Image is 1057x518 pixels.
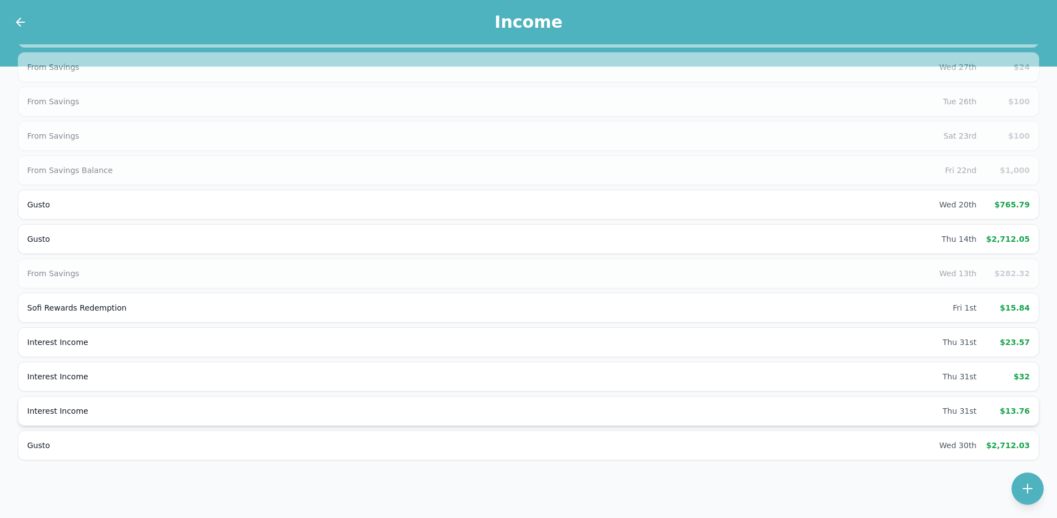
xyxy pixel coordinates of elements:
[27,96,943,107] div: From Savings
[985,268,1030,279] div: $282.32
[943,337,977,348] div: Thu 31st
[27,165,945,176] div: From Savings Balance
[985,371,1030,382] div: $32
[939,268,977,279] div: Wed 13th
[27,405,943,417] div: Interest Income
[27,371,943,382] div: Interest Income
[985,165,1030,176] div: $1,000
[27,337,943,348] div: Interest Income
[27,302,953,313] div: Sofi Rewards Redemption
[985,130,1030,141] div: $100
[985,233,1030,245] div: $2,712.05
[939,62,977,73] div: Wed 27th
[985,440,1030,451] div: $2,712.03
[985,405,1030,417] div: $13.76
[27,130,943,141] div: From Savings
[943,405,977,417] div: Thu 31st
[985,96,1030,107] div: $100
[27,440,939,451] div: Gusto
[27,199,939,210] div: Gusto
[27,62,939,73] div: From Savings
[943,96,977,107] div: Tue 26th
[27,233,942,245] div: Gusto
[985,337,1030,348] div: $23.57
[939,199,977,210] div: Wed 20th
[494,12,563,32] h1: Income
[985,302,1030,313] div: $15.84
[943,371,977,382] div: Thu 31st
[945,165,977,176] div: Fri 22nd
[942,233,977,245] div: Thu 14th
[953,302,977,313] div: Fri 1st
[985,62,1030,73] div: $24
[943,130,977,141] div: Sat 23rd
[985,199,1030,210] div: $765.79
[939,440,977,451] div: Wed 30th
[27,268,939,279] div: From Savings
